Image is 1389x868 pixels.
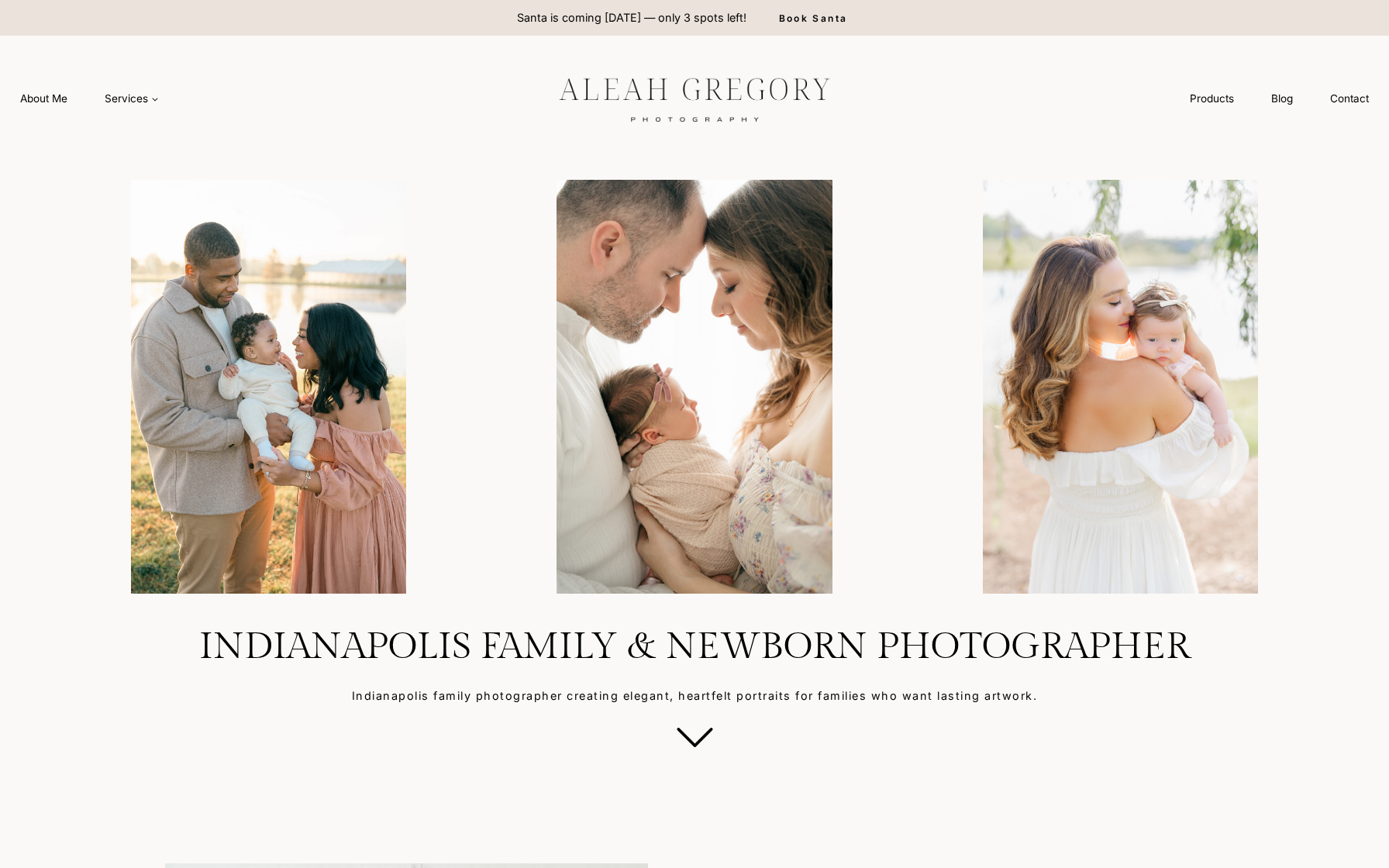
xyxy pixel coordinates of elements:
[1311,84,1387,113] a: Contact
[2,84,178,113] nav: Primary
[56,180,1333,593] div: Photo Gallery Carousel
[1253,84,1311,113] a: Blog
[520,66,869,131] img: aleah gregory logo
[62,180,475,593] img: Family enjoying a sunny day by the lake.
[37,625,1352,670] h1: Indianapolis Family & Newborn Photographer
[517,9,746,26] p: Santa is coming [DATE] — only 3 spots left!
[914,180,1327,593] img: mom holding baby on shoulder looking back at the camera outdoors in Carmel, Indiana
[105,91,159,106] span: Services
[86,84,178,113] a: Services
[488,180,901,593] img: Parents holding their baby lovingly by Indianapolis newborn photographer
[1171,84,1387,113] nav: Secondary
[2,84,86,113] a: About Me
[37,687,1352,704] p: Indianapolis family photographer creating elegant, heartfelt portraits for families who want last...
[1171,84,1253,113] a: Products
